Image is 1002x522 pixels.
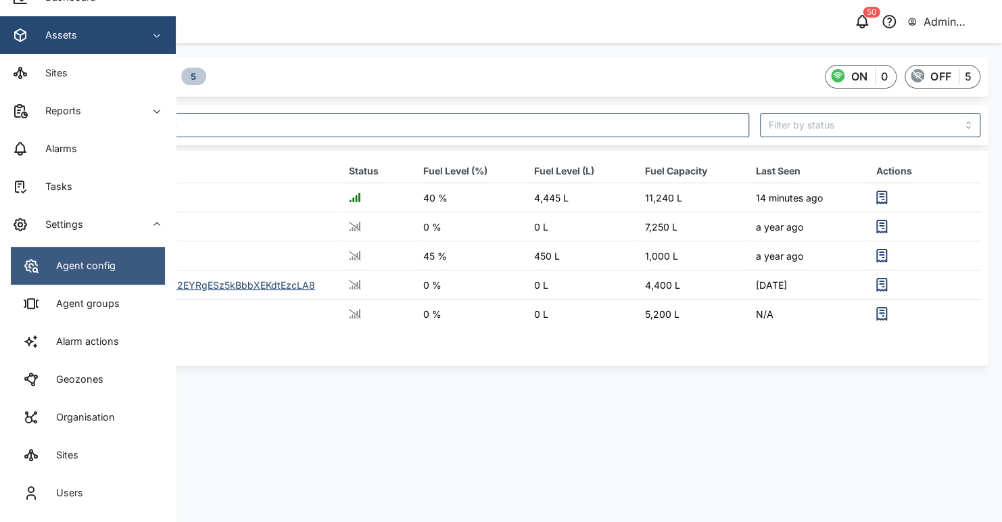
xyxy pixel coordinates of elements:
[645,191,742,206] div: 11,240 L
[534,249,631,264] div: 450 L
[638,159,749,183] th: Fuel Capacity
[65,159,342,183] th: Asset Name
[423,191,521,206] div: 40 %
[965,68,972,85] div: 5
[46,296,120,311] div: Agent groups
[35,141,77,156] div: Alarms
[749,270,869,300] td: [DATE]
[342,159,416,183] th: Status
[749,300,869,329] td: N/A
[645,220,742,235] div: 7,250 L
[645,249,742,264] div: 1,000 L
[46,334,119,349] div: Alarm actions
[46,448,78,462] div: Sites
[35,28,77,43] div: Assets
[534,278,631,293] div: 0 L
[749,212,869,241] td: a year ago
[11,323,165,360] a: Alarm actions
[749,183,869,212] td: 14 minutes ago
[534,191,631,206] div: 4,445 L
[749,159,869,183] th: Last Seen
[191,68,196,85] span: 5
[645,307,742,322] div: 5,200 L
[534,307,631,322] div: 0 L
[11,436,165,474] a: Sites
[645,278,742,293] div: 4,400 L
[46,258,116,273] div: Agent config
[46,410,115,425] div: Organisation
[423,249,521,264] div: 45 %
[46,485,83,500] div: Users
[423,307,521,322] div: 0 %
[11,398,165,436] a: Organisation
[527,159,638,183] th: Fuel Level (L)
[11,360,165,398] a: Geozones
[35,103,81,118] div: Reports
[35,179,72,194] div: Tasks
[924,14,991,30] div: Admin Zaerald Lungos
[11,285,165,323] a: Agent groups
[35,66,68,80] div: Sites
[46,372,103,387] div: Geozones
[35,217,83,232] div: Settings
[863,7,880,18] div: 50
[11,247,165,285] a: Agent config
[760,113,981,137] input: Filter by status
[534,220,631,235] div: 0 L
[65,113,749,137] input: Search asset here...
[11,474,165,512] a: Users
[881,68,888,85] div: 0
[749,241,869,270] td: a year ago
[869,159,980,183] th: Actions
[423,220,521,235] div: 0 %
[930,68,951,85] div: OFF
[72,279,315,291] a: TcJn-ILIg8CsWU1G4d42EYRgESz5kBbbXEKdtEzcLA8
[851,68,867,85] div: ON
[416,159,527,183] th: Fuel Level (%)
[423,278,521,293] div: 0 %
[907,12,991,31] button: Admin Zaerald Lungos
